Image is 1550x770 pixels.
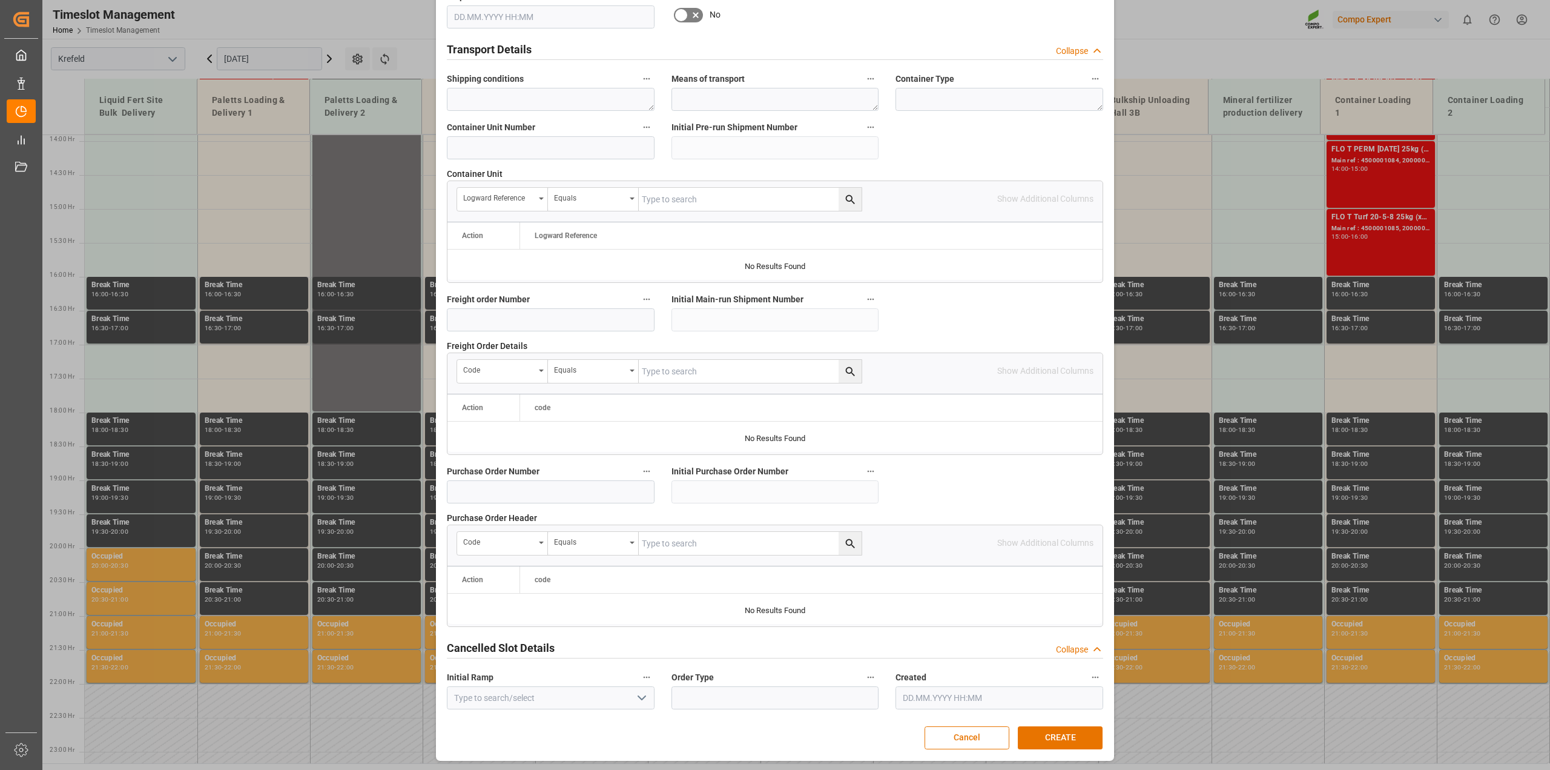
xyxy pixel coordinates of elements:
[895,73,954,85] span: Container Type
[895,671,926,684] span: Created
[1018,726,1103,749] button: CREATE
[639,463,655,479] button: Purchase Order Number
[925,726,1009,749] button: Cancel
[639,291,655,307] button: Freight order Number
[463,190,535,204] div: Logward Reference
[639,119,655,135] button: Container Unit Number
[863,71,879,87] button: Means of transport
[839,532,862,555] button: search button
[632,689,650,708] button: open menu
[462,576,483,584] div: Action
[447,293,530,306] span: Freight order Number
[548,360,639,383] button: open menu
[554,190,625,204] div: Equals
[639,71,655,87] button: Shipping conditions
[1056,45,1088,58] div: Collapse
[457,532,548,555] button: open menu
[554,534,625,548] div: Equals
[639,669,655,685] button: Initial Ramp
[1087,669,1103,685] button: Created
[839,360,862,383] button: search button
[863,119,879,135] button: Initial Pre-run Shipment Number
[462,403,483,412] div: Action
[1056,643,1088,656] div: Collapse
[457,188,548,211] button: open menu
[554,362,625,376] div: Equals
[535,576,550,584] span: code
[535,231,597,240] span: Logward Reference
[671,121,797,134] span: Initial Pre-run Shipment Number
[447,671,493,684] span: Initial Ramp
[447,512,537,525] span: Purchase Order Header
[639,188,862,211] input: Type to search
[548,532,639,555] button: open menu
[671,293,803,306] span: Initial Main-run Shipment Number
[895,686,1103,709] input: DD.MM.YYYY HH:MM
[447,686,655,709] input: Type to search/select
[447,640,555,656] h2: Cancelled Slot Details
[462,231,483,240] div: Action
[639,532,862,555] input: Type to search
[463,362,535,376] div: code
[839,188,862,211] button: search button
[671,73,745,85] span: Means of transport
[457,360,548,383] button: open menu
[863,463,879,479] button: Initial Purchase Order Number
[671,671,714,684] span: Order Type
[447,5,655,28] input: DD.MM.YYYY HH:MM
[710,8,721,21] span: No
[447,465,539,478] span: Purchase Order Number
[863,669,879,685] button: Order Type
[863,291,879,307] button: Initial Main-run Shipment Number
[535,403,550,412] span: code
[1087,71,1103,87] button: Container Type
[447,121,535,134] span: Container Unit Number
[447,340,527,353] span: Freight Order Details
[447,73,524,85] span: Shipping conditions
[463,534,535,548] div: code
[548,188,639,211] button: open menu
[671,465,788,478] span: Initial Purchase Order Number
[447,41,532,58] h2: Transport Details
[639,360,862,383] input: Type to search
[447,168,503,181] span: Container Unit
